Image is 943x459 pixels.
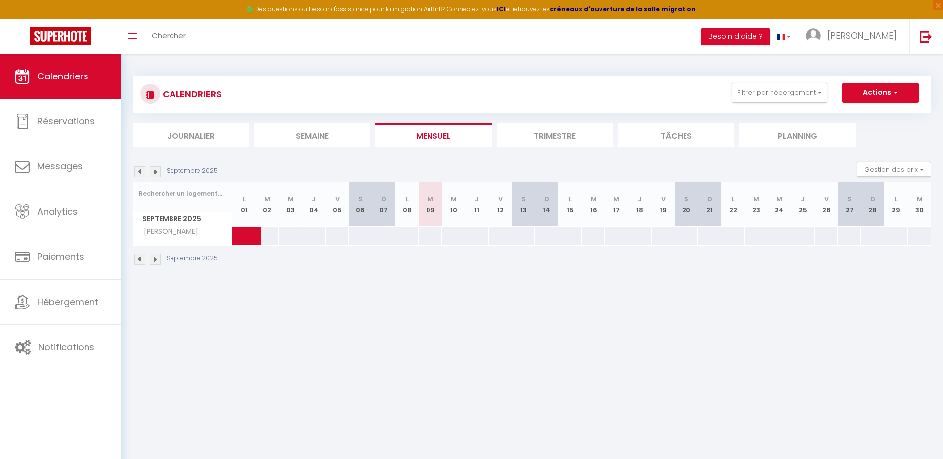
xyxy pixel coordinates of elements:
span: Calendriers [37,70,88,82]
abbr: M [288,194,294,204]
span: [PERSON_NAME] [135,227,201,237]
abbr: M [451,194,457,204]
span: [PERSON_NAME] [827,29,897,42]
span: Chercher [152,30,186,41]
button: Filtrer par hébergement [732,83,827,103]
button: Actions [842,83,919,103]
th: 11 [465,182,489,227]
th: 26 [815,182,838,227]
abbr: M [917,194,923,204]
th: 29 [884,182,908,227]
span: Paiements [37,250,84,263]
img: Super Booking [30,27,91,45]
li: Planning [739,123,856,147]
abbr: M [591,194,597,204]
abbr: S [847,194,852,204]
th: 28 [861,182,884,227]
a: Chercher [144,19,193,54]
th: 10 [442,182,465,227]
th: 30 [908,182,931,227]
th: 09 [419,182,442,227]
th: 16 [582,182,605,227]
a: créneaux d'ouverture de la salle migration [550,5,696,13]
th: 20 [675,182,698,227]
input: Rechercher un logement... [139,185,227,203]
span: Messages [37,160,83,172]
abbr: J [638,194,642,204]
th: 13 [512,182,535,227]
li: Trimestre [497,123,613,147]
abbr: M [776,194,782,204]
th: 27 [838,182,861,227]
p: Septembre 2025 [167,254,218,263]
th: 24 [768,182,791,227]
abbr: D [544,194,549,204]
abbr: J [312,194,316,204]
abbr: S [521,194,526,204]
th: 25 [791,182,815,227]
span: Analytics [37,205,78,218]
th: 12 [489,182,512,227]
th: 05 [326,182,349,227]
abbr: L [243,194,246,204]
th: 23 [745,182,768,227]
th: 07 [372,182,396,227]
img: logout [920,30,932,43]
span: Septembre 2025 [133,212,232,226]
li: Mensuel [375,123,492,147]
h3: CALENDRIERS [160,83,222,105]
abbr: V [335,194,340,204]
button: Besoin d'aide ? [701,28,770,45]
span: Hébergement [37,296,98,308]
th: 18 [628,182,652,227]
abbr: J [475,194,479,204]
button: Ouvrir le widget de chat LiveChat [8,4,38,34]
span: Notifications [38,341,94,353]
abbr: D [707,194,712,204]
a: ICI [497,5,506,13]
th: 14 [535,182,558,227]
span: Réservations [37,115,95,127]
th: 02 [256,182,279,227]
a: ... [PERSON_NAME] [798,19,909,54]
abbr: M [753,194,759,204]
abbr: V [498,194,503,204]
th: 22 [721,182,745,227]
th: 08 [395,182,419,227]
abbr: S [684,194,688,204]
th: 17 [605,182,628,227]
abbr: M [428,194,433,204]
abbr: V [824,194,829,204]
p: Septembre 2025 [167,166,218,176]
th: 19 [652,182,675,227]
th: 15 [558,182,582,227]
li: Semaine [254,123,370,147]
li: Tâches [618,123,734,147]
abbr: S [358,194,363,204]
abbr: L [569,194,572,204]
th: 06 [349,182,372,227]
abbr: L [406,194,409,204]
abbr: L [895,194,898,204]
abbr: M [264,194,270,204]
li: Journalier [133,123,249,147]
th: 01 [233,182,256,227]
img: ... [806,28,821,43]
th: 04 [302,182,326,227]
abbr: J [801,194,805,204]
th: 03 [279,182,302,227]
button: Gestion des prix [857,162,931,177]
abbr: M [613,194,619,204]
abbr: V [661,194,666,204]
th: 21 [698,182,721,227]
abbr: D [870,194,875,204]
abbr: L [732,194,735,204]
abbr: D [381,194,386,204]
